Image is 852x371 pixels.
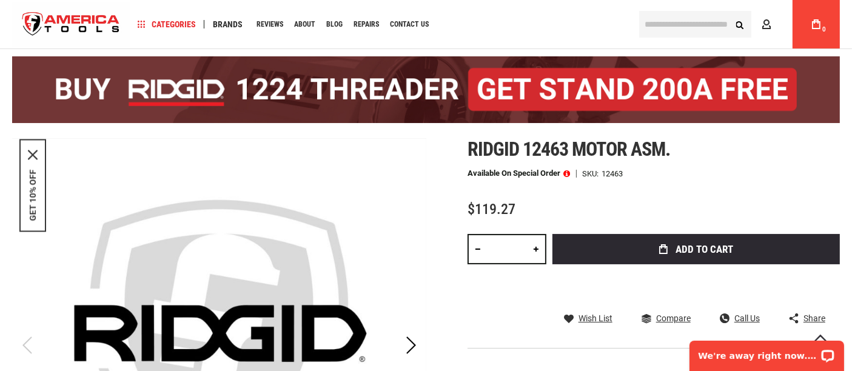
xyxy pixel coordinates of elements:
[642,313,691,324] a: Compare
[207,16,248,33] a: Brands
[682,333,852,371] iframe: LiveChat chat widget
[12,56,840,123] img: BOGO: Buy the RIDGID® 1224 Threader (26092), get the 92467 200A Stand FREE!
[728,13,751,36] button: Search
[468,138,671,161] span: Ridgid 12463 motor asm.
[326,21,343,28] span: Blog
[12,2,130,47] a: store logo
[579,314,612,323] span: Wish List
[28,150,38,160] svg: close icon
[132,16,201,33] a: Categories
[321,16,348,33] a: Blog
[468,169,570,178] p: Available on Special Order
[550,268,842,303] iframe: Secure express checkout frame
[822,26,826,33] span: 0
[390,21,429,28] span: Contact Us
[294,21,315,28] span: About
[289,16,321,33] a: About
[676,244,733,255] span: Add to Cart
[251,16,289,33] a: Reviews
[468,201,515,218] span: $119.27
[602,170,623,178] div: 12463
[28,150,38,160] button: Close
[720,313,760,324] a: Call Us
[803,314,825,323] span: Share
[12,2,130,47] img: America Tools
[734,314,760,323] span: Call Us
[28,170,38,221] button: GET 10% OFF
[582,170,602,178] strong: SKU
[354,21,379,28] span: Repairs
[384,16,434,33] a: Contact Us
[656,314,691,323] span: Compare
[564,313,612,324] a: Wish List
[348,16,384,33] a: Repairs
[552,234,840,264] button: Add to Cart
[213,20,243,28] span: Brands
[257,21,283,28] span: Reviews
[138,20,196,28] span: Categories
